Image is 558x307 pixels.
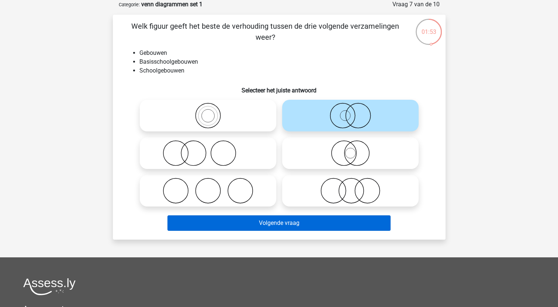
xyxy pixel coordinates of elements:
[23,278,76,295] img: Assessly logo
[139,66,434,75] li: Schoolgebouwen
[141,1,202,8] strong: venn diagrammen set 1
[119,2,140,7] small: Categorie:
[125,21,406,43] p: Welk figuur geeft het beste de verhouding tussen de drie volgende verzamelingen weer?
[415,18,443,36] div: 01:53
[125,81,434,94] h6: Selecteer het juiste antwoord
[139,57,434,66] li: Basisschoolgebouwen
[139,49,434,57] li: Gebouwen
[167,215,391,231] button: Volgende vraag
